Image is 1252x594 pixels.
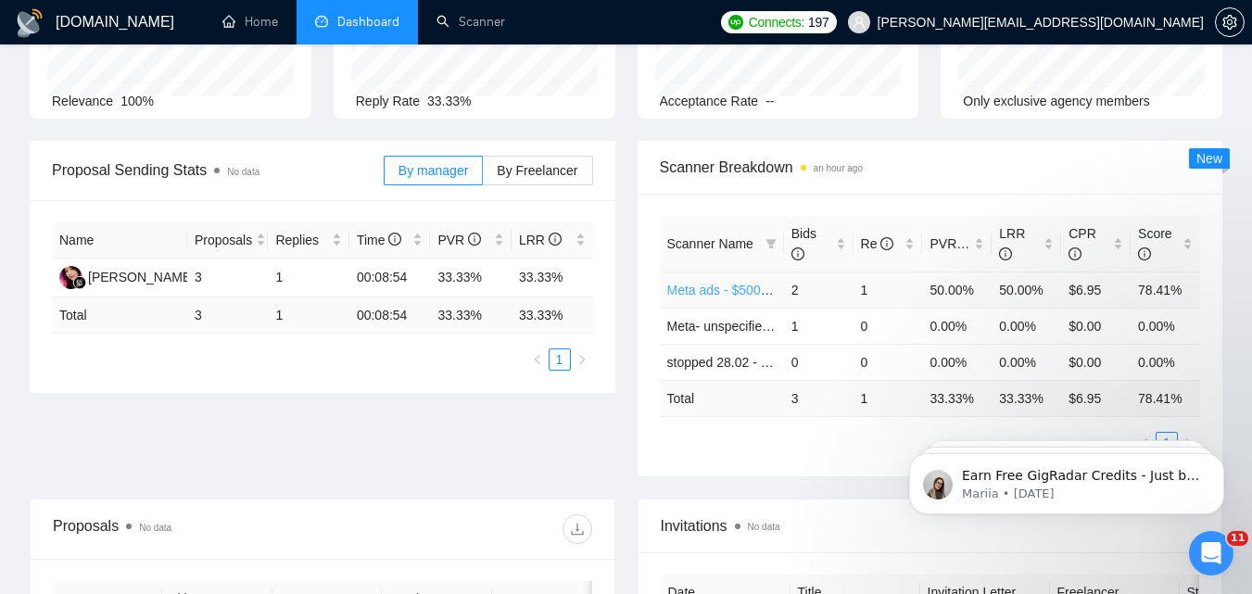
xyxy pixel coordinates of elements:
td: $ 6.95 [1061,380,1131,416]
td: 33.33 % [992,380,1061,416]
span: info-circle [999,247,1012,260]
span: PVR [437,233,481,247]
span: Relevance [52,94,113,108]
span: LRR [999,226,1025,261]
span: LRR [519,233,562,247]
td: 78.41% [1131,272,1200,308]
span: dashboard [315,15,328,28]
span: CPR [1069,226,1096,261]
th: Name [52,222,187,259]
span: user [853,16,866,29]
button: download [563,514,592,544]
li: Next Page [571,348,593,371]
div: Proposals [53,514,322,544]
time: an hour ago [814,163,863,173]
a: Meta- unspecified - Feedback+ -AI [667,319,866,334]
span: left [532,354,543,365]
td: 1 [854,272,923,308]
span: Proposal Sending Stats [52,158,384,182]
th: Proposals [187,222,269,259]
button: left [526,348,549,371]
td: 33.33% [512,259,593,297]
a: Meta ads - $500+/$30+ - Feedback+/cost1k+ -AI [667,283,946,297]
span: info-circle [880,237,893,250]
span: filter [762,230,780,258]
td: 0 [854,344,923,380]
td: 3 [187,297,269,334]
span: info-circle [468,233,481,246]
span: 33.33% [427,94,471,108]
th: Replies [268,222,349,259]
span: download [563,522,591,537]
td: $6.95 [1061,272,1131,308]
img: gigradar-bm.png [73,276,86,289]
span: setting [1216,15,1244,30]
span: info-circle [1138,247,1151,260]
a: 1 [550,349,570,370]
td: 1 [854,380,923,416]
span: Time [357,233,401,247]
td: 00:08:54 [349,297,431,334]
td: 00:08:54 [349,259,431,297]
span: Scanner Breakdown [660,156,1201,179]
span: Re [861,236,894,251]
span: info-circle [549,233,562,246]
td: 0.00% [1131,308,1200,344]
td: $0.00 [1061,344,1131,380]
span: info-circle [791,247,804,260]
td: 0.00% [1131,344,1200,380]
td: 33.33 % [512,297,593,334]
span: Bids [791,226,816,261]
span: By manager [398,163,468,178]
span: right [576,354,588,365]
a: setting [1215,15,1245,30]
td: 0.00% [922,308,992,344]
button: right [571,348,593,371]
span: No data [227,167,259,177]
span: No data [748,522,780,532]
span: 197 [808,12,828,32]
span: filter [765,238,777,249]
td: 0.00% [992,344,1061,380]
div: [PERSON_NAME] [88,267,195,287]
li: 1 [549,348,571,371]
td: 33.33 % [430,297,512,334]
img: logo [15,8,44,38]
span: Only exclusive agency members [963,94,1150,108]
td: Total [660,380,784,416]
a: stopped 28.02 - Google Ads - LeadGen/cases/hook- saved $k [667,355,1022,370]
span: Invitations [661,514,1200,537]
td: 50.00% [922,272,992,308]
td: 33.33% [430,259,512,297]
span: 11 [1227,531,1248,546]
td: 1 [268,259,349,297]
li: Previous Page [526,348,549,371]
td: 50.00% [992,272,1061,308]
button: setting [1215,7,1245,37]
td: Total [52,297,187,334]
a: homeHome [222,14,278,30]
span: 100% [120,94,154,108]
span: Replies [275,230,328,250]
span: Reply Rate [356,94,420,108]
span: info-circle [1069,247,1081,260]
span: Scanner Name [667,236,753,251]
span: Proposals [195,230,252,250]
td: 0.00% [992,308,1061,344]
span: Dashboard [337,14,399,30]
td: 1 [268,297,349,334]
span: info-circle [388,233,401,246]
span: PVR [930,236,973,251]
td: 3 [187,259,269,297]
iframe: Intercom notifications message [881,414,1252,544]
span: Connects: [749,12,804,32]
td: 3 [784,380,854,416]
span: Acceptance Rate [660,94,759,108]
img: NK [59,266,82,289]
td: 33.33 % [922,380,992,416]
span: -- [765,94,774,108]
